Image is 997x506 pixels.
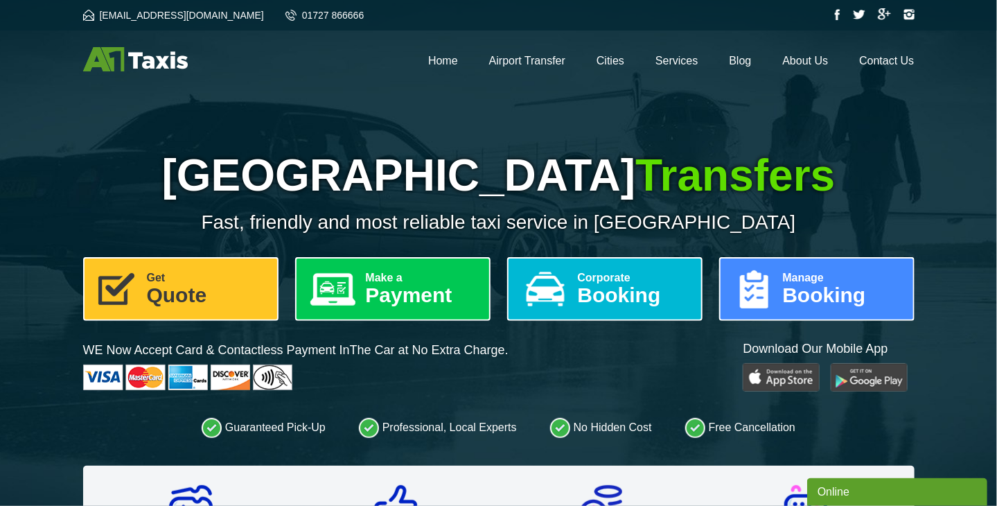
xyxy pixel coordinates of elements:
[295,257,491,321] a: Make aPayment
[729,55,751,67] a: Blog
[597,55,624,67] a: Cities
[655,55,698,67] a: Services
[83,342,509,359] p: WE Now Accept Card & Contactless Payment In
[202,417,326,438] li: Guaranteed Pick-Up
[83,365,292,390] img: Cards
[83,257,279,321] a: GetQuote
[743,363,820,392] img: Play Store
[878,8,891,20] img: Google Plus
[428,55,458,67] a: Home
[719,257,915,321] a: ManageBooking
[578,272,690,283] span: Corporate
[83,211,915,234] p: Fast, friendly and most reliable taxi service in [GEOGRAPHIC_DATA]
[835,9,840,20] img: Facebook
[366,272,478,283] span: Make a
[83,150,915,201] h1: [GEOGRAPHIC_DATA]
[783,55,829,67] a: About Us
[83,47,188,71] img: A1 Taxis St Albans LTD
[359,417,517,438] li: Professional, Local Experts
[831,363,908,392] img: Google Play
[853,10,865,19] img: Twitter
[285,10,364,21] a: 01727 866666
[83,10,264,21] a: [EMAIL_ADDRESS][DOMAIN_NAME]
[635,150,835,200] span: Transfers
[550,417,652,438] li: No Hidden Cost
[783,272,902,283] span: Manage
[507,257,703,321] a: CorporateBooking
[743,340,914,358] p: Download Our Mobile App
[685,417,795,438] li: Free Cancellation
[859,55,914,67] a: Contact Us
[147,272,266,283] span: Get
[350,343,509,357] span: The Car at No Extra Charge.
[807,476,990,506] iframe: chat widget
[903,9,915,20] img: Instagram
[489,55,565,67] a: Airport Transfer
